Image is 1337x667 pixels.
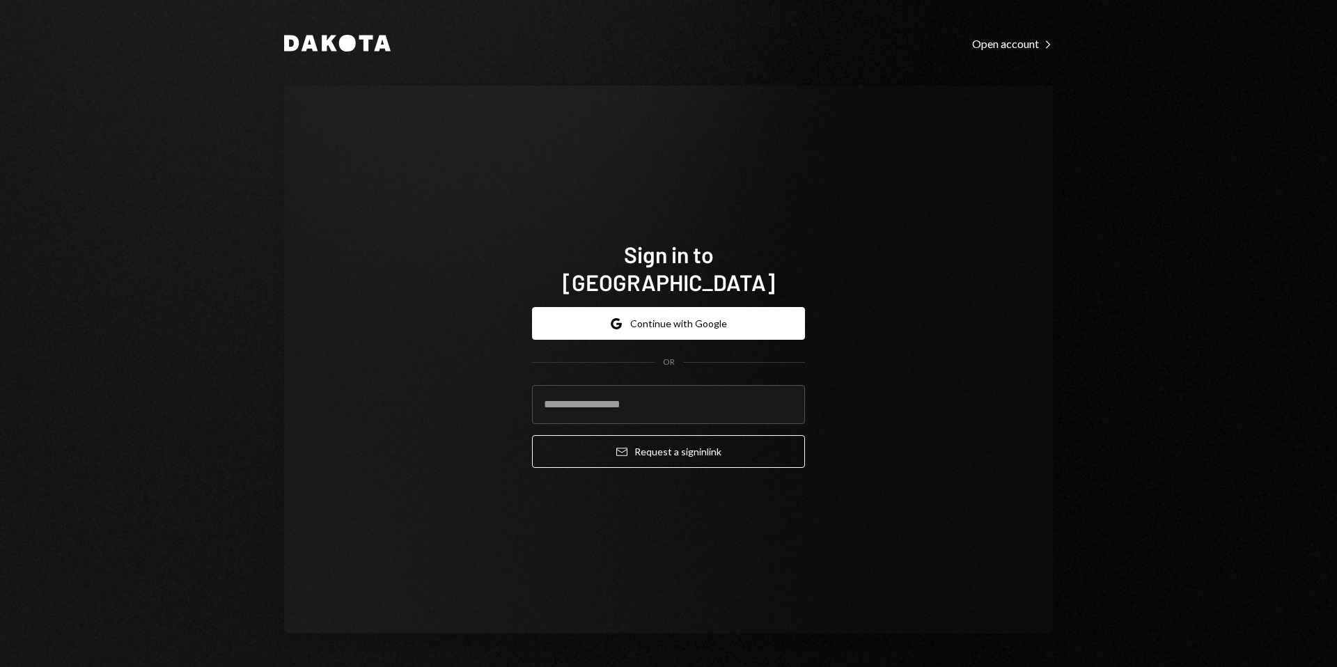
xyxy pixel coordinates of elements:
[972,37,1053,51] div: Open account
[532,240,805,296] h1: Sign in to [GEOGRAPHIC_DATA]
[972,36,1053,51] a: Open account
[532,307,805,340] button: Continue with Google
[663,356,675,368] div: OR
[532,435,805,468] button: Request a signinlink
